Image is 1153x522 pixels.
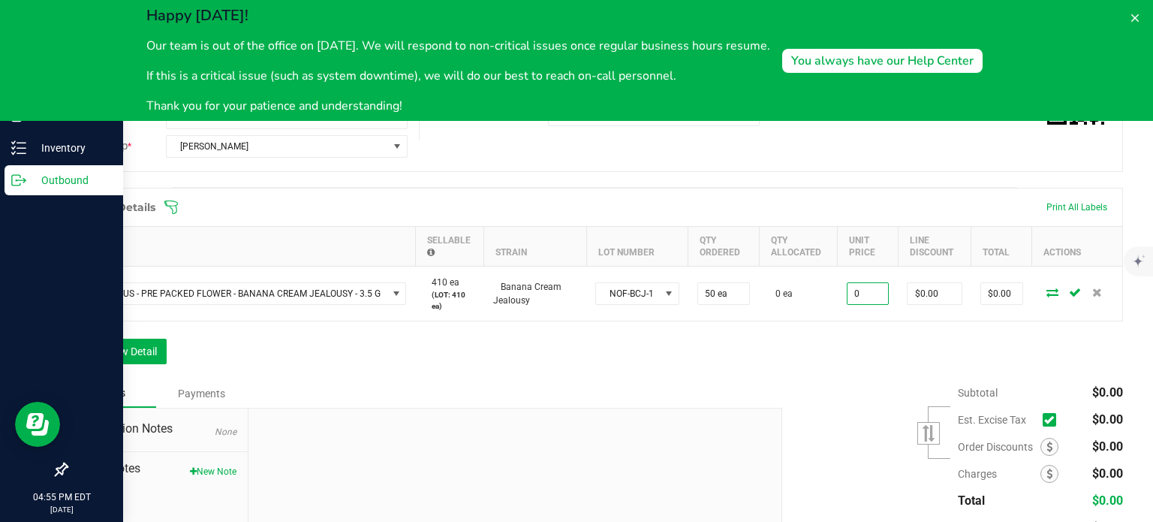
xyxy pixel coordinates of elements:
span: Delete Order Detail [1086,288,1109,297]
th: Line Discount [898,226,971,266]
span: $0.00 [1092,466,1123,481]
span: $0.00 [1092,493,1123,508]
p: Inventory [26,139,116,157]
span: 0 ea [768,288,793,299]
span: Ref Field 3 [431,108,483,122]
p: 04:55 PM EDT [7,490,116,504]
p: [DATE] [7,504,116,515]
input: 0 [981,283,1022,304]
th: Strain [484,226,586,266]
th: Actions [1032,226,1122,266]
span: NO DATA FOUND [77,282,407,305]
iframe: Resource center [15,402,60,447]
div: You always have our Help Center [791,52,974,70]
inline-svg: Inventory [11,140,26,155]
input: 0 [698,283,749,304]
th: Total [971,226,1032,266]
th: Unit Price [838,226,899,266]
span: $0.00 [1092,439,1123,454]
h2: Happy [DATE]! [146,6,770,25]
button: New Note [190,465,236,478]
th: Item [68,226,416,266]
span: $0.00 [1092,412,1123,427]
input: 0 [908,283,961,304]
div: Payments [156,380,246,407]
span: None [215,427,236,437]
p: (LOT: 410 ea) [424,289,475,312]
span: ODYSSEUS - PRE PACKED FLOWER - BANANA CREAM JEALOUSY - 3.5 G [77,283,387,304]
input: 0 [847,283,889,304]
span: Subtotal [958,387,998,399]
span: Banana Cream Jealousy [493,282,561,306]
th: Qty Ordered [688,226,759,266]
span: $0.00 [1092,385,1123,400]
span: Save Order Detail [1064,288,1086,297]
span: [PERSON_NAME] [167,136,387,157]
span: Order Discounts [958,441,1040,453]
inline-svg: Outbound [11,173,26,188]
span: Charges [958,468,1040,480]
th: Lot Number [586,226,688,266]
span: Est. Excise Tax [958,414,1037,426]
span: Total [958,493,985,508]
span: 410 ea [424,277,459,288]
th: Qty Allocated [759,226,838,266]
p: If this is a critical issue (such as system downtime), we will do our best to reach on-call perso... [146,67,770,85]
span: Destination Notes [78,420,236,438]
span: NOF-BCJ-1 [596,283,660,304]
p: Outbound [26,171,116,189]
th: Sellable [415,226,484,266]
span: Order Notes [78,460,236,478]
p: Thank you for your patience and understanding! [146,97,770,115]
span: Calculate excise tax [1043,409,1063,430]
p: Our team is out of the office on [DATE]. We will respond to non-critical issues once regular busi... [146,37,770,55]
